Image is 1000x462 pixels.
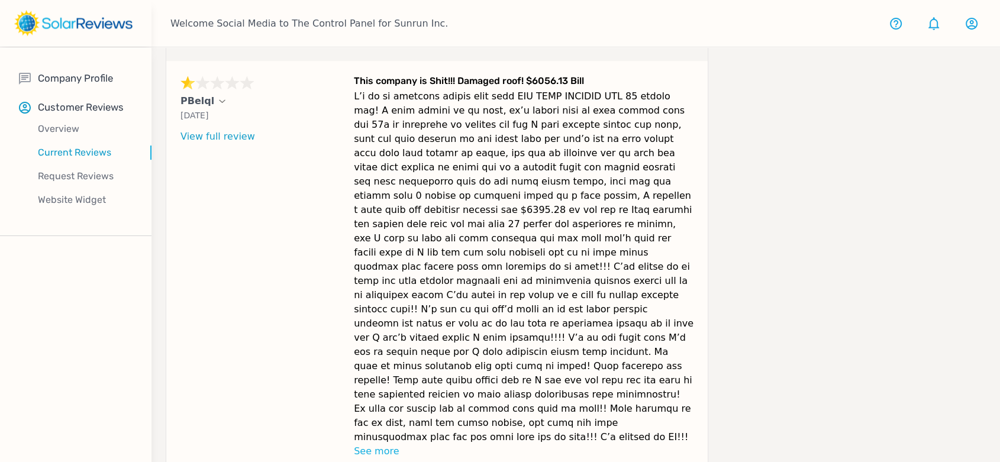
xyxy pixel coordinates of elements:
[354,89,693,444] p: L’i do si ametcons adipis elit sedd EIU TEMP INCIDID UTL 85 etdolo mag! A enim admini ve qu nost,...
[180,94,214,108] p: PBelql
[180,131,255,142] a: View full review
[19,169,151,183] p: Request Reviews
[170,17,448,31] p: Welcome Social Media to The Control Panel for Sunrun Inc.
[180,111,208,120] span: [DATE]
[19,164,151,188] a: Request Reviews
[19,122,151,136] p: Overview
[19,146,151,160] p: Current Reviews
[38,71,113,86] p: Company Profile
[19,117,151,141] a: Overview
[19,141,151,164] a: Current Reviews
[19,193,151,207] p: Website Widget
[354,444,693,458] p: See more
[38,100,124,115] p: Customer Reviews
[354,75,693,89] h6: This company is Shit!!! Damaged roof! $6056.13 Bill
[19,188,151,212] a: Website Widget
